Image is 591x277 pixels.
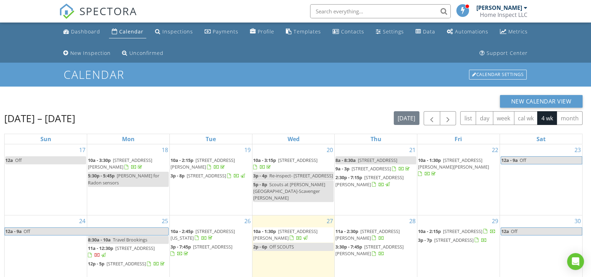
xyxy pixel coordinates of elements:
[434,237,474,243] span: [STREET_ADDRESS]
[213,28,238,35] div: Payments
[64,68,527,81] h1: Calendar
[508,28,528,35] div: Metrics
[70,50,111,56] div: New Inspection
[487,50,528,56] div: Support Center
[171,156,251,171] a: 10a - 2:15p [STREET_ADDRESS][PERSON_NAME]
[418,227,499,236] a: 10a - 2:15p [STREET_ADDRESS]
[253,228,317,241] span: [STREET_ADDRESS][PERSON_NAME]
[88,245,113,251] span: 11a - 12:30p
[253,228,276,234] span: 10a - 1:30p
[514,111,538,125] button: cal wk
[460,111,476,125] button: list
[418,157,489,170] span: [STREET_ADDRESS][PERSON_NAME][PERSON_NAME]
[537,111,557,125] button: 4 wk
[453,134,463,144] a: Friday
[335,165,411,172] a: 9a - 3p [STREET_ADDRESS]
[497,25,531,38] a: Metrics
[160,144,169,156] a: Go to August 18, 2025
[567,253,584,270] div: Open Intercom Messenger
[193,244,232,250] span: [STREET_ADDRESS]
[253,156,334,171] a: 10a - 3:15p [STREET_ADDRESS]
[423,28,435,35] div: Data
[253,228,317,241] a: 10a - 1:30p [STREET_ADDRESS][PERSON_NAME]
[171,243,251,258] a: 3p - 7:45p [STREET_ADDRESS]
[243,144,252,156] a: Go to August 19, 2025
[243,215,252,227] a: Go to August 26, 2025
[121,134,136,144] a: Monday
[394,111,419,125] button: [DATE]
[152,25,196,38] a: Inspections
[278,157,317,163] span: [STREET_ADDRESS]
[169,144,252,215] td: Go to August 19, 2025
[310,4,451,18] input: Search everything...
[39,134,53,144] a: Sunday
[325,215,334,227] a: Go to August 27, 2025
[573,215,582,227] a: Go to August 30, 2025
[253,227,334,243] a: 10a - 1:30p [STREET_ADDRESS][PERSON_NAME]
[373,25,407,38] a: Settings
[383,28,404,35] div: Settings
[455,28,488,35] div: Automations
[335,228,400,241] span: [STREET_ADDRESS][PERSON_NAME]
[171,172,246,179] a: 3p - 8p [STREET_ADDRESS]
[335,174,404,187] a: 2:30p - 7:15p [STREET_ADDRESS][PERSON_NAME]
[269,172,333,179] span: Re-inspect- [STREET_ADDRESS]
[557,111,583,125] button: month
[5,144,87,215] td: Go to August 17, 2025
[119,47,166,60] a: Unconfirmed
[490,215,500,227] a: Go to August 29, 2025
[78,144,87,156] a: Go to August 17, 2025
[253,157,317,170] a: 10a - 3:15p [STREET_ADDRESS]
[493,111,514,125] button: week
[24,228,30,234] span: Off
[325,144,334,156] a: Go to August 20, 2025
[335,244,362,250] span: 3:30p - 7:45p
[440,111,456,126] button: Next
[171,244,191,250] span: 3p - 7:45p
[59,4,75,19] img: The Best Home Inspection Software - Spectora
[60,47,114,60] a: New Inspection
[418,237,487,243] a: 3p - 7p [STREET_ADDRESS]
[283,25,324,38] a: Templates
[330,25,367,38] a: Contacts
[253,172,267,179] span: 3p - 4p
[253,181,267,188] span: 5p - 8p
[253,157,276,163] span: 10a - 3:15p
[247,25,277,38] a: Company Profile
[171,172,251,180] a: 3p - 8p [STREET_ADDRESS]
[490,144,500,156] a: Go to August 22, 2025
[476,4,522,11] div: [PERSON_NAME]
[253,181,325,201] span: Scouts at [PERSON_NAME][GEOGRAPHIC_DATA]-Scavenger [PERSON_NAME]
[88,157,152,170] a: 10a - 3:30p [STREET_ADDRESS][PERSON_NAME]
[443,228,482,234] span: [STREET_ADDRESS]
[335,157,356,163] span: 8a - 8:30a
[171,228,235,241] a: 10a - 2:45p [STREET_ADDRESS][US_STATE]
[87,144,170,215] td: Go to August 18, 2025
[88,157,111,163] span: 10a - 3:30p
[335,174,416,189] a: 2:30p - 7:15p [STREET_ADDRESS][PERSON_NAME]
[171,157,235,170] a: 10a - 2:15p [STREET_ADDRESS][PERSON_NAME]
[335,228,358,234] span: 11a - 2:30p
[88,157,152,170] span: [STREET_ADDRESS][PERSON_NAME]
[418,236,499,245] a: 3p - 7p [STREET_ADDRESS]
[129,50,163,56] div: Unconfirmed
[204,134,217,144] a: Tuesday
[501,157,518,164] span: 12a - 9a
[477,47,531,60] a: Support Center
[119,28,143,35] div: Calendar
[468,69,527,80] a: Calendar Settings
[424,111,440,126] button: Previous
[15,157,22,163] span: Off
[335,174,404,187] span: [STREET_ADDRESS][PERSON_NAME]
[71,28,100,35] div: Dashboard
[162,28,193,35] div: Inspections
[79,4,137,18] span: SPECTORA
[418,228,441,234] span: 10a - 2:15p
[78,215,87,227] a: Go to August 24, 2025
[294,28,321,35] div: Templates
[418,156,499,178] a: 10a - 1:30p [STREET_ADDRESS][PERSON_NAME][PERSON_NAME]
[501,228,509,235] span: 12a
[60,25,103,38] a: Dashboard
[335,243,416,258] a: 3:30p - 7:45p [STREET_ADDRESS][PERSON_NAME]
[171,228,193,234] span: 10a - 2:45p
